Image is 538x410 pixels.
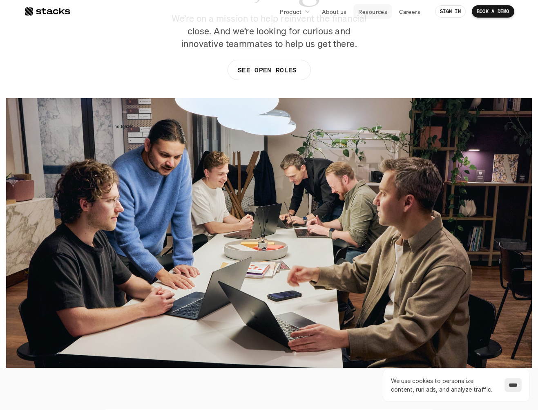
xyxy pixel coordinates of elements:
p: SIGN IN [440,9,461,14]
p: Product [280,7,301,16]
p: SEE OPEN ROLES [237,64,296,76]
a: BOOK A DEMO [472,5,514,18]
p: About us [322,7,346,16]
p: Resources [358,7,387,16]
p: Careers [399,7,420,16]
p: We’re on a mission to help reinvent the financial close. And we’re looking for curious and innova... [167,12,371,50]
a: SEE OPEN ROLES [227,60,310,80]
p: We use cookies to personalize content, run ads, and analyze traffic. [391,376,496,394]
a: About us [317,4,351,19]
a: SIGN IN [435,5,466,18]
a: Resources [353,4,392,19]
a: Careers [394,4,425,19]
p: BOOK A DEMO [477,9,509,14]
